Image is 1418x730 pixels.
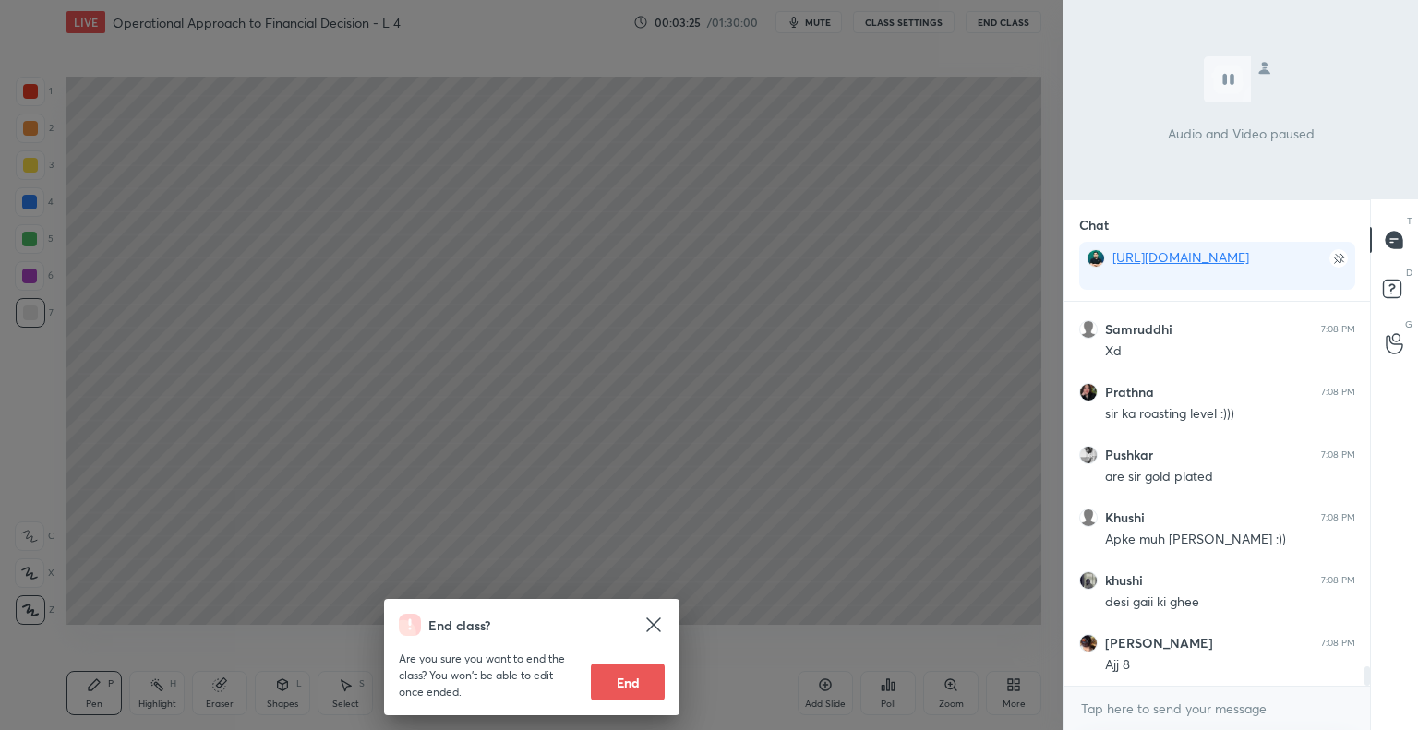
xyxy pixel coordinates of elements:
[1079,509,1098,527] img: default.png
[1112,248,1249,266] a: [URL][DOMAIN_NAME]
[1168,124,1315,143] p: Audio and Video paused
[1321,638,1355,649] div: 7:08 PM
[428,616,490,635] h4: End class?
[1105,593,1355,612] div: desi gaii ki ghee
[1321,387,1355,398] div: 7:08 PM
[1079,446,1098,464] img: 6141478f27b041638389d482461002bd.jpg
[1064,200,1124,249] p: Chat
[1321,575,1355,586] div: 7:08 PM
[1321,324,1355,335] div: 7:08 PM
[1105,635,1213,652] h6: [PERSON_NAME]
[1105,572,1143,589] h6: khushi
[1105,342,1355,361] div: Xd
[1407,214,1412,228] p: T
[1105,321,1172,338] h6: Samruddhi
[1105,384,1154,401] h6: Prathna
[1064,302,1370,686] div: grid
[1105,468,1355,486] div: are sir gold plated
[1079,634,1098,652] img: 62ce8518e34e4b1788999baf1d1acfa4.jpg
[591,664,665,700] button: End
[1105,531,1355,549] div: Apke muh [PERSON_NAME] :))
[1079,571,1098,590] img: 37188d9e9d3f40128824094954546508.jpg
[1105,509,1145,526] h6: Khushi
[399,651,576,700] p: Are you sure you want to end the class? You won’t be able to edit once ended.
[1105,405,1355,424] div: sir ka roasting level :)))
[1406,266,1412,280] p: D
[1079,383,1098,401] img: 2e972bb6784346fbb5b0f346d15f8e14.jpg
[1079,320,1098,339] img: default.png
[1321,512,1355,523] div: 7:08 PM
[1105,656,1355,675] div: Ajj 8
[1105,447,1153,463] h6: Pushkar
[1087,249,1105,268] img: ca7781c0cd004cf9965ef68f0d4daeb9.jpg
[1405,317,1412,331] p: G
[1321,449,1355,461] div: 7:08 PM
